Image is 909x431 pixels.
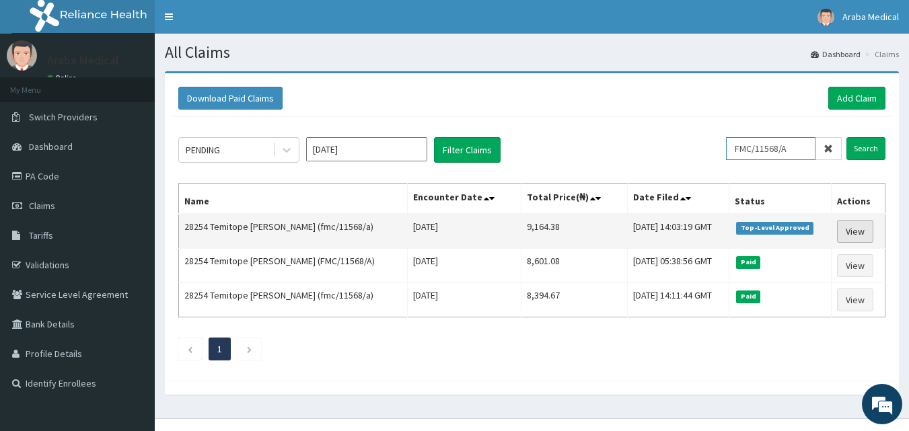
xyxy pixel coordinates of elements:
a: Next page [246,343,252,355]
td: 8,601.08 [521,249,627,283]
input: Select Month and Year [306,137,427,161]
a: View [837,254,873,277]
td: 8,394.67 [521,283,627,317]
span: Paid [736,256,760,268]
td: [DATE] 05:38:56 GMT [627,249,729,283]
span: Araba Medical [842,11,899,23]
a: Previous page [187,343,193,355]
img: d_794563401_company_1708531726252_794563401 [25,67,54,101]
th: Encounter Date [407,184,521,214]
a: View [837,220,873,243]
button: Filter Claims [434,137,501,163]
td: [DATE] [407,283,521,317]
h1: All Claims [165,44,899,61]
span: We're online! [78,130,186,266]
a: Online [47,73,79,83]
span: Claims [29,200,55,212]
td: 9,164.38 [521,214,627,249]
li: Claims [862,48,899,60]
a: Page 1 is your current page [217,343,222,355]
span: Paid [736,290,760,303]
th: Total Price(₦) [521,184,627,214]
th: Date Filed [627,184,729,214]
a: View [837,288,873,311]
a: Add Claim [828,87,885,110]
span: Tariffs [29,229,53,241]
p: Araba Medical [47,54,119,67]
a: Dashboard [811,48,861,60]
textarea: Type your message and hit 'Enter' [7,288,256,335]
div: Chat with us now [70,75,226,93]
div: PENDING [186,143,220,157]
td: 28254 Temitope [PERSON_NAME] (FMC/11568/A) [179,249,408,283]
td: [DATE] [407,214,521,249]
img: User Image [817,9,834,26]
span: Switch Providers [29,111,98,123]
div: Minimize live chat window [221,7,253,39]
button: Download Paid Claims [178,87,283,110]
input: Search [846,137,885,160]
th: Name [179,184,408,214]
span: Dashboard [29,141,73,153]
td: 28254 Temitope [PERSON_NAME] (fmc/11568/a) [179,283,408,317]
input: Search by HMO ID [726,137,815,160]
td: [DATE] [407,249,521,283]
td: [DATE] 14:11:44 GMT [627,283,729,317]
td: [DATE] 14:03:19 GMT [627,214,729,249]
th: Actions [831,184,885,214]
span: Top-Level Approved [736,222,813,234]
td: 28254 Temitope [PERSON_NAME] (fmc/11568/a) [179,214,408,249]
th: Status [729,184,831,214]
img: User Image [7,40,37,71]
